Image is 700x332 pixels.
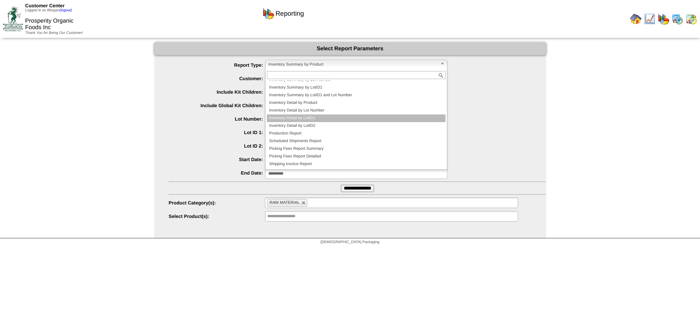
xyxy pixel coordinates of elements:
[267,114,446,122] li: Inventory Detail by LotID1
[685,13,697,25] img: calendarinout.gif
[169,170,265,176] label: End Date:
[25,18,74,31] span: Prosperity Organic Foods Inc
[25,31,83,35] span: Thank You for Being Our Customer!
[658,13,669,25] img: graph.gif
[169,116,265,122] label: Lot Number:
[169,103,265,108] label: Include Global Kit Children:
[267,153,446,160] li: Picking Fees Report Detailed
[267,137,446,145] li: Scheduled Shipments Report
[267,99,446,107] li: Inventory Detail by Product
[267,91,446,99] li: Inventory Summary by LotID1 and Lot Number
[169,143,265,149] label: Lot ID 2:
[267,122,446,130] li: Inventory Detail by LotID2
[25,8,72,12] span: Logged in as Bbogan
[169,76,265,81] label: Customer:
[169,130,265,135] label: Lot ID 1:
[267,160,446,168] li: Shipping Invoice Report
[169,200,265,206] label: Product Category(s):
[25,3,65,8] span: Customer Center
[269,200,300,205] span: RAW MATERIAL
[267,84,446,91] li: Inventory Summary by LotID1
[169,62,265,68] label: Report Type:
[320,240,379,244] span: [DEMOGRAPHIC_DATA] Packaging
[267,130,446,137] li: Production Report
[672,13,683,25] img: calendarprod.gif
[276,10,304,17] span: Reporting
[60,8,72,12] a: (logout)
[267,107,446,114] li: Inventory Detail by Lot Number
[169,157,265,162] label: Start Date:
[262,8,274,19] img: graph.gif
[169,89,265,95] label: Include Kit Children:
[644,13,656,25] img: line_graph.gif
[169,214,265,219] label: Select Product(s):
[268,60,437,69] span: Inventory Summary by Product
[154,42,546,55] div: Select Report Parameters
[630,13,642,25] img: home.gif
[169,73,546,82] span: Prosperity Organic Foods Inc
[3,7,23,31] img: ZoRoCo_Logo(Green%26Foil)%20jpg.webp
[267,145,446,153] li: Picking Fees Report Summary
